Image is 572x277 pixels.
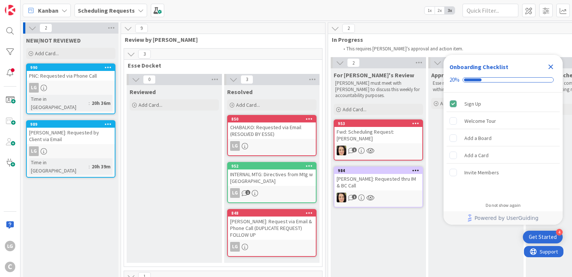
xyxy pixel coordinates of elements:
div: 984[PERSON_NAME]: Requested thru IM & BC Call [334,167,422,190]
span: : [89,99,90,107]
div: 990 [30,65,115,70]
div: 850 [228,116,316,122]
span: Add Card... [440,100,464,107]
div: Do not show again [486,202,521,208]
span: 2x [435,7,445,14]
div: 953Fwd: Scheduling Request: [PERSON_NAME] [334,120,422,143]
div: Invite Members [464,168,499,177]
p: [PERSON_NAME] must meet with [PERSON_NAME] to discuss this weekly for accountability purposes. [335,80,422,99]
span: Reviewed [130,88,156,96]
span: 9 [135,24,148,33]
span: Add Card... [139,102,162,108]
span: 2 [342,24,355,33]
div: 990PNC: Requested via Phone Call [27,64,115,81]
a: 990PNC: Requested via Phone CallLGTime in [GEOGRAPHIC_DATA]:20h 36m [26,63,115,114]
div: Sign Up is complete. [447,96,560,112]
div: Invite Members is incomplete. [447,164,560,181]
a: 850CHABALKO: Requested via Email (RESOLVED BY ESSE)LG [227,115,317,156]
div: 952INTERNAL MTG: Directives from Mtg w [GEOGRAPHIC_DATA] [228,163,316,186]
div: LG [228,188,316,198]
div: BL [334,146,422,155]
div: 990 [27,64,115,71]
span: Add Card... [35,50,59,57]
span: 3 [138,50,151,59]
span: Approved for Scheduling [431,71,498,79]
div: 20h 39m [90,162,112,171]
span: Esse Docket [128,62,313,69]
img: BL [337,193,346,202]
div: Add a Board is incomplete. [447,130,560,146]
div: Sign Up [464,99,481,108]
div: 953 [338,121,422,126]
a: 848[PERSON_NAME]: Request via Email & Phone Call (DUPLICATE REQUEST) FOLLOW UPLG [227,209,317,257]
div: CHABALKO: Requested via Email (RESOLVED BY ESSE) [228,122,316,139]
div: LG [228,242,316,252]
div: Footer [444,211,563,225]
span: 2 [347,58,360,67]
div: PNC: Requested via Phone Call [27,71,115,81]
div: [PERSON_NAME]: Requested thru IM & BC Call [334,174,422,190]
div: Get Started [529,233,557,241]
div: Fwd: Scheduling Request: [PERSON_NAME] [334,127,422,143]
span: NEW/NOT REVIEWED [26,37,81,44]
a: 984[PERSON_NAME]: Requested thru IM & BC CallBL [334,166,423,208]
div: Checklist Container [444,55,563,225]
a: 989[PERSON_NAME]: Requested by Client via EmailLGTime in [GEOGRAPHIC_DATA]:20h 39m [26,120,115,178]
a: Powered by UserGuiding [447,211,559,225]
span: 1x [425,7,435,14]
div: Add a Card is incomplete. [447,147,560,164]
div: 989 [27,121,115,128]
div: 848 [231,211,316,216]
div: 4 [556,229,563,236]
div: 984 [334,167,422,174]
div: 850 [231,116,316,122]
span: Resolved [227,88,252,96]
a: 952INTERNAL MTG: Directives from Mtg w [GEOGRAPHIC_DATA]LG [227,162,317,203]
div: Close Checklist [545,61,557,73]
b: Scheduling Requests [78,7,135,14]
p: Esse must make sure that she schedule it within 24 hours with the participants. [433,80,519,93]
span: Powered by UserGuiding [474,214,538,222]
span: Review by Esse [125,36,316,43]
div: 989 [30,122,115,127]
div: LG [230,242,240,252]
div: LG [228,141,316,151]
div: LG [27,146,115,156]
div: 952 [228,163,316,169]
span: 3x [445,7,455,14]
div: Onboarding Checklist [449,62,508,71]
div: Add a Board [464,134,492,143]
span: 2 [39,24,52,32]
span: 1 [245,190,250,195]
span: 3 [241,75,253,84]
span: Kanban [38,6,58,15]
div: 984 [338,168,422,173]
input: Quick Filter... [463,4,518,17]
span: : [89,162,90,171]
div: LG [27,83,115,93]
div: Welcome Tour is incomplete. [447,113,560,129]
span: For Breanna's Review [334,71,414,79]
span: Add Card... [343,106,366,113]
div: 20h 36m [90,99,112,107]
div: 953 [334,120,422,127]
img: Visit kanbanzone.com [5,5,15,15]
div: Welcome Tour [464,116,496,125]
div: INTERNAL MTG: Directives from Mtg w [GEOGRAPHIC_DATA] [228,169,316,186]
div: [PERSON_NAME]: Requested by Client via Email [27,128,115,144]
img: BL [337,146,346,155]
div: 989[PERSON_NAME]: Requested by Client via Email [27,121,115,144]
div: Time in [GEOGRAPHIC_DATA] [29,95,89,111]
div: 848 [228,210,316,217]
div: 850CHABALKO: Requested via Email (RESOLVED BY ESSE) [228,116,316,139]
div: LG [29,146,39,156]
div: 20% [449,77,460,83]
div: LG [230,188,240,198]
span: Support [16,1,34,10]
div: Time in [GEOGRAPHIC_DATA] [29,158,89,175]
div: LG [230,141,240,151]
div: [PERSON_NAME]: Request via Email & Phone Call (DUPLICATE REQUEST) FOLLOW UP [228,217,316,240]
span: Add Card... [236,102,260,108]
div: Checklist progress: 20% [449,77,557,83]
div: Checklist items [444,93,563,197]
